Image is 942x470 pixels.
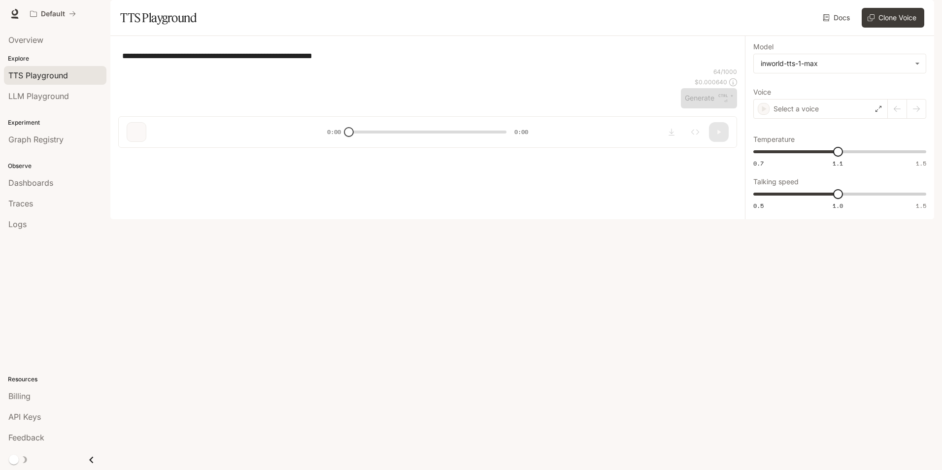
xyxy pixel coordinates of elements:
[753,136,795,143] p: Temperature
[120,8,197,28] h1: TTS Playground
[761,59,910,68] div: inworld-tts-1-max
[753,43,774,50] p: Model
[754,54,926,73] div: inworld-tts-1-max
[833,201,843,210] span: 1.0
[41,10,65,18] p: Default
[833,159,843,168] span: 1.1
[821,8,854,28] a: Docs
[916,159,926,168] span: 1.5
[862,8,924,28] button: Clone Voice
[753,159,764,168] span: 0.7
[774,104,819,114] p: Select a voice
[753,201,764,210] span: 0.5
[916,201,926,210] span: 1.5
[753,178,799,185] p: Talking speed
[713,67,737,76] p: 64 / 1000
[753,89,771,96] p: Voice
[695,78,727,86] p: $ 0.000640
[26,4,80,24] button: All workspaces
